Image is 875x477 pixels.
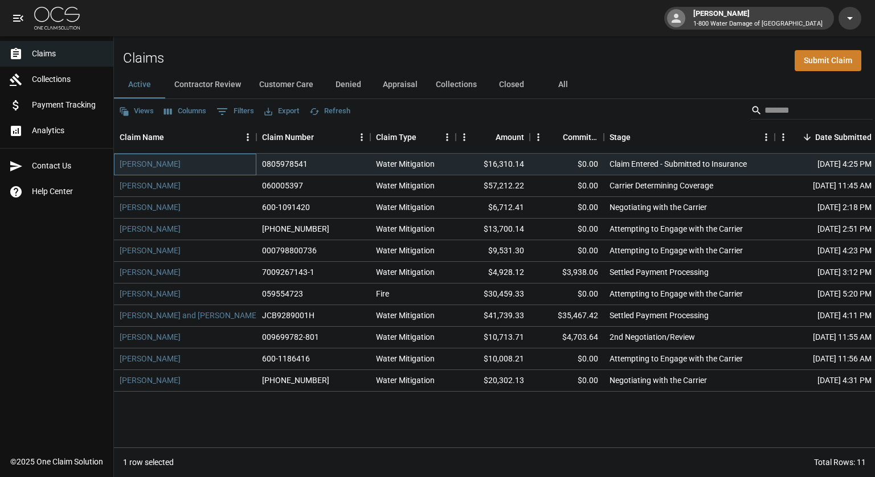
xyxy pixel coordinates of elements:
[610,375,707,386] div: Negotiating with the Carrier
[530,348,604,370] div: $0.00
[123,50,164,67] h2: Claims
[416,129,432,145] button: Sort
[376,180,435,191] div: Water Mitigation
[261,102,302,120] button: Export
[799,129,815,145] button: Sort
[456,154,530,175] div: $16,310.14
[530,370,604,392] div: $0.00
[530,219,604,240] div: $0.00
[456,197,530,219] div: $6,712.41
[758,129,775,146] button: Menu
[256,121,370,153] div: Claim Number
[530,121,604,153] div: Committed Amount
[120,121,164,153] div: Claim Name
[322,71,374,98] button: Denied
[353,129,370,146] button: Menu
[262,158,308,170] div: 0805978541
[262,288,303,299] div: 059554723
[114,71,165,98] button: Active
[496,121,524,153] div: Amount
[262,180,303,191] div: 060005397
[250,71,322,98] button: Customer Care
[376,158,435,170] div: Water Mitigation
[262,121,314,153] div: Claim Number
[376,121,416,153] div: Claim Type
[530,175,604,197] div: $0.00
[689,8,827,28] div: [PERSON_NAME]
[376,331,435,343] div: Water Mitigation
[456,129,473,146] button: Menu
[120,245,181,256] a: [PERSON_NAME]
[530,197,604,219] div: $0.00
[456,348,530,370] div: $10,008.21
[456,219,530,240] div: $13,700.14
[10,456,103,467] div: © 2025 One Claim Solution
[530,283,604,305] div: $0.00
[374,71,427,98] button: Appraisal
[376,245,435,256] div: Water Mitigation
[376,353,435,364] div: Water Mitigation
[32,48,104,60] span: Claims
[239,129,256,146] button: Menu
[114,71,875,98] div: dynamic tabs
[120,180,181,191] a: [PERSON_NAME]
[610,223,743,235] div: Attempting to Engage with the Carrier
[456,370,530,392] div: $20,302.13
[456,305,530,327] div: $41,739.33
[120,202,181,213] a: [PERSON_NAME]
[456,240,530,262] div: $9,531.30
[480,129,496,145] button: Sort
[32,186,104,198] span: Help Center
[486,71,537,98] button: Closed
[120,375,181,386] a: [PERSON_NAME]
[456,327,530,348] div: $10,713.71
[610,245,743,256] div: Attempting to Engage with the Carrier
[262,331,319,343] div: 009699782-801
[262,245,317,256] div: 000798800736
[815,121,872,153] div: Date Submitted
[427,71,486,98] button: Collections
[530,305,604,327] div: $35,467.42
[262,223,329,235] div: 300-0018410-2025
[120,288,181,299] a: [PERSON_NAME]
[7,7,30,30] button: open drawer
[631,129,647,145] button: Sort
[120,266,181,278] a: [PERSON_NAME]
[306,102,353,120] button: Refresh
[262,310,314,321] div: JCB9289001H
[610,266,709,278] div: Settled Payment Processing
[604,121,775,153] div: Stage
[610,353,743,364] div: Attempting to Engage with the Carrier
[376,310,435,321] div: Water Mitigation
[610,158,747,170] div: Claim Entered - Submitted to Insurance
[32,125,104,137] span: Analytics
[693,19,823,29] p: 1-800 Water Damage of [GEOGRAPHIC_DATA]
[456,175,530,197] div: $57,212.22
[376,288,389,299] div: Fire
[610,180,713,191] div: Carrier Determining Coverage
[116,102,157,120] button: Views
[610,121,631,153] div: Stage
[775,129,792,146] button: Menu
[120,223,181,235] a: [PERSON_NAME]
[120,353,181,364] a: [PERSON_NAME]
[376,266,435,278] div: Water Mitigation
[376,202,435,213] div: Water Mitigation
[32,73,104,85] span: Collections
[530,327,604,348] div: $4,703.64
[262,202,310,213] div: 600-1091420
[370,121,456,153] div: Claim Type
[32,160,104,172] span: Contact Us
[610,288,743,299] div: Attempting to Engage with the Carrier
[530,129,547,146] button: Menu
[563,121,598,153] div: Committed Amount
[32,99,104,111] span: Payment Tracking
[537,71,588,98] button: All
[161,102,209,120] button: Select columns
[114,121,256,153] div: Claim Name
[164,129,180,145] button: Sort
[262,266,314,278] div: 7009267143-1
[214,102,257,121] button: Show filters
[120,331,181,343] a: [PERSON_NAME]
[751,101,873,122] div: Search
